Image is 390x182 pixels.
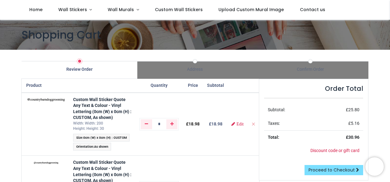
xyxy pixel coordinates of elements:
span: Home [29,6,43,13]
h1: Shopping Cart [22,27,368,42]
td: Taxes: [264,117,317,130]
a: Edit [231,122,243,126]
span: 0cm (W) x 0cm (H) : CUSTOM [83,136,127,140]
span: 18.98 [211,121,222,126]
a: Remove from cart [251,121,255,126]
span: Edit [236,122,243,126]
img: vRmsAAAAASUVORK5CYII= [26,97,66,103]
a: Remove one [141,119,152,129]
strong: £ [346,135,359,140]
img: 3BAAAABklEQVQDAG7Gxvo4cWpmAAAAAElFTkSuQmCC [26,161,66,164]
span: £ [346,107,359,112]
iframe: Brevo live chat [365,157,384,176]
span: As shown [94,145,108,149]
span: Wall Stickers [58,6,87,13]
div: Address [137,66,253,73]
span: 18.98 [189,121,200,126]
th: Price [182,79,203,93]
span: Wall Murals [108,6,134,13]
span: Custom Wall Stickers [155,6,203,13]
a: Proceed to Checkout [305,165,363,176]
div: Review Order [22,66,137,73]
span: £ [348,121,359,126]
span: 25.80 [348,107,359,112]
span: Quantity [151,83,168,88]
span: £ [186,121,200,126]
th: Product [22,79,69,93]
span: Proceed to Checkout [309,167,355,173]
strong: Total: [268,135,279,140]
b: £ [209,121,222,126]
span: Size [76,136,82,140]
span: : [73,143,111,150]
a: Discount code or gift card [310,148,359,153]
span: : [73,134,130,142]
span: Upload Custom Mural Image [218,6,284,13]
span: Contact us [300,6,325,13]
span: 30.96 [348,135,359,140]
h4: Order Total [264,84,363,93]
th: Subtotal [203,79,228,93]
span: Width: Width: 200 [73,121,103,125]
span: Height: Height: 30 [73,126,104,131]
span: Orientation [76,145,93,149]
span: 5.16 [351,121,359,126]
td: Subtotal: [264,103,317,117]
div: Confirm Order [253,66,368,73]
a: Add one [166,119,178,129]
a: Custom Wall Sticker Quote Any Text & Colour - Vinyl Lettering (0cm (W) x 0cm (H) : CUSTOM, As shown) [73,97,131,120]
